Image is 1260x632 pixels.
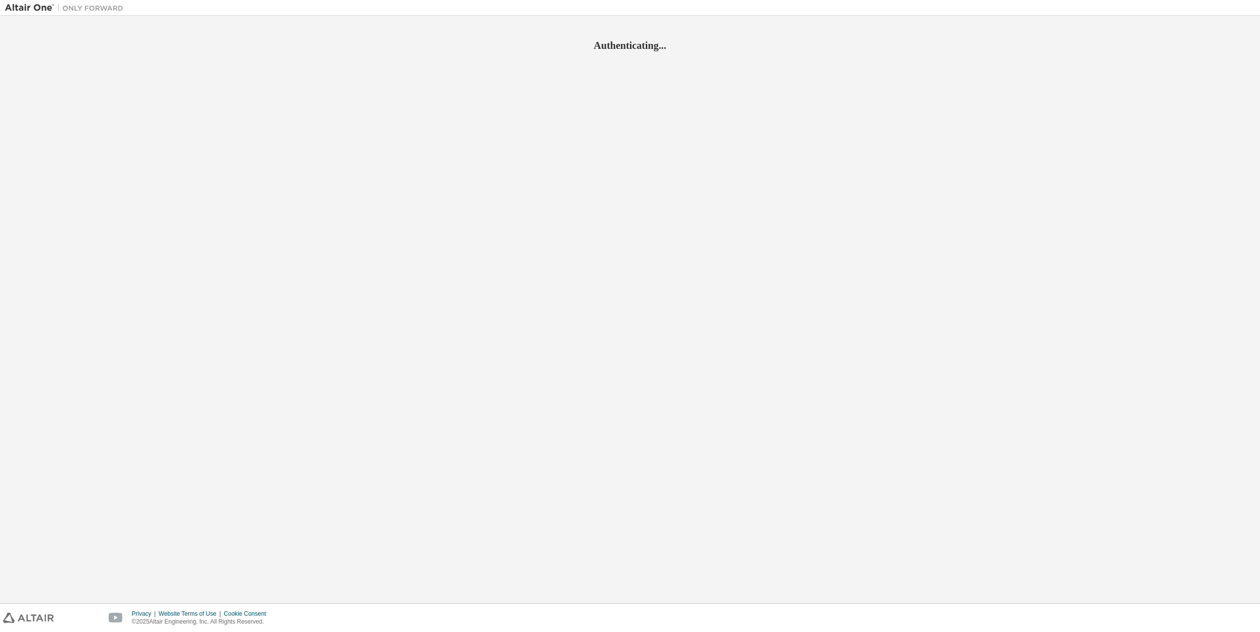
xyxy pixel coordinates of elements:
div: Cookie Consent [224,610,272,618]
img: Altair One [5,3,128,13]
div: Website Terms of Use [158,610,224,618]
h2: Authenticating... [5,39,1255,52]
img: altair_logo.svg [3,613,54,623]
img: youtube.svg [109,613,123,623]
p: © 2025 Altair Engineering, Inc. All Rights Reserved. [132,618,272,626]
div: Privacy [132,610,158,618]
